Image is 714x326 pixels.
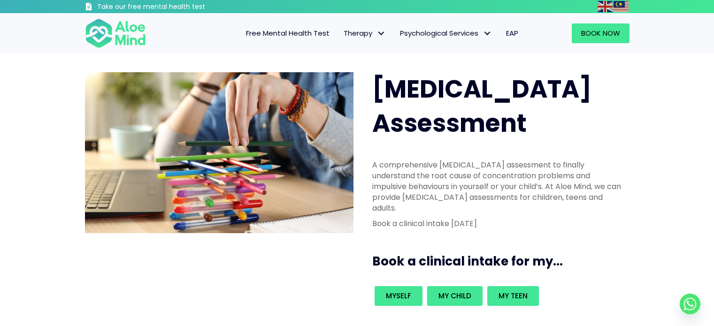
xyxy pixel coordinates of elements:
[400,28,492,38] span: Psychological Services
[581,28,620,38] span: Book Now
[375,286,422,306] a: Myself
[386,291,411,301] span: Myself
[614,1,630,12] a: Malay
[572,23,630,43] a: Book Now
[481,27,494,40] span: Psychological Services: submenu
[487,286,539,306] a: My teen
[372,159,624,214] p: A comprehensive [MEDICAL_DATA] assessment to finally understand the root cause of concentration p...
[158,23,525,43] nav: Menu
[372,218,624,229] p: Book a clinical intake [DATE]
[85,72,353,233] img: ADHD photo
[344,28,386,38] span: Therapy
[97,2,255,12] h3: Take our free mental health test
[375,27,388,40] span: Therapy: submenu
[372,72,591,140] span: [MEDICAL_DATA] Assessment
[372,284,624,308] div: Book an intake for my...
[499,23,525,43] a: EAP
[85,18,146,49] img: Aloe mind Logo
[598,1,613,12] img: en
[239,23,337,43] a: Free Mental Health Test
[598,1,614,12] a: English
[680,294,700,314] a: Whatsapp
[393,23,499,43] a: Psychological ServicesPsychological Services: submenu
[372,253,633,270] h3: Book a clinical intake for my...
[499,291,528,301] span: My teen
[85,2,255,13] a: Take our free mental health test
[506,28,518,38] span: EAP
[438,291,471,301] span: My child
[427,286,483,306] a: My child
[337,23,393,43] a: TherapyTherapy: submenu
[614,1,629,12] img: ms
[246,28,330,38] span: Free Mental Health Test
